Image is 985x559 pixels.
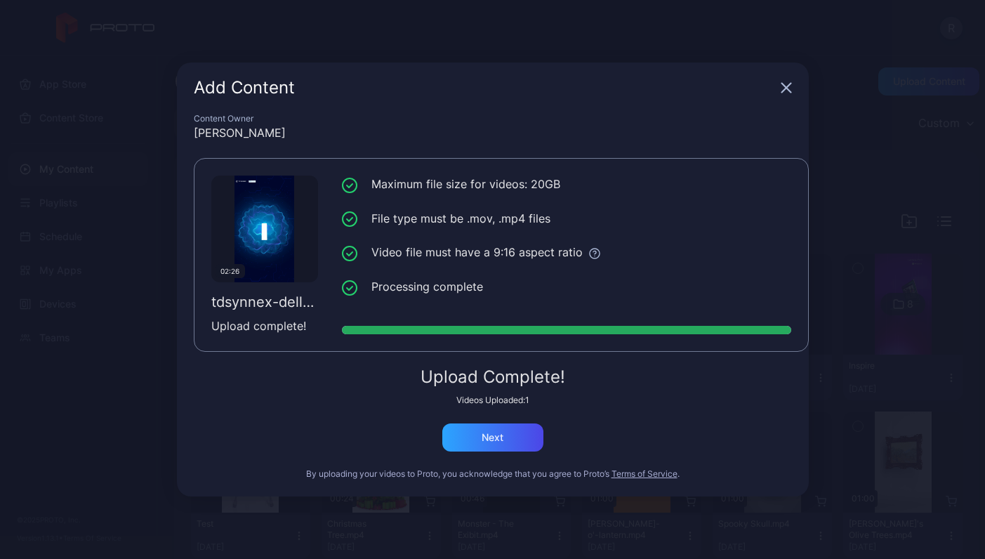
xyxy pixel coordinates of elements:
div: By uploading your videos to Proto, you acknowledge that you agree to Proto’s . [194,468,792,480]
div: Upload Complete! [194,369,792,386]
li: Video file must have a 9:16 aspect ratio [342,244,791,261]
div: Add Content [194,79,775,96]
div: [PERSON_NAME] [194,124,792,141]
li: File type must be .mov, .mp4 files [342,210,791,228]
div: Content Owner [194,113,792,124]
div: tdsynnex-dellproto-vertical_v03.mp4 [211,294,318,310]
button: Next [442,423,543,452]
div: Upload complete! [211,317,318,334]
button: Terms of Service [612,468,677,480]
div: Next [482,432,503,443]
div: 02:26 [216,264,245,278]
div: Videos Uploaded: 1 [194,395,792,406]
li: Processing complete [342,278,791,296]
li: Maximum file size for videos: 20GB [342,176,791,193]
